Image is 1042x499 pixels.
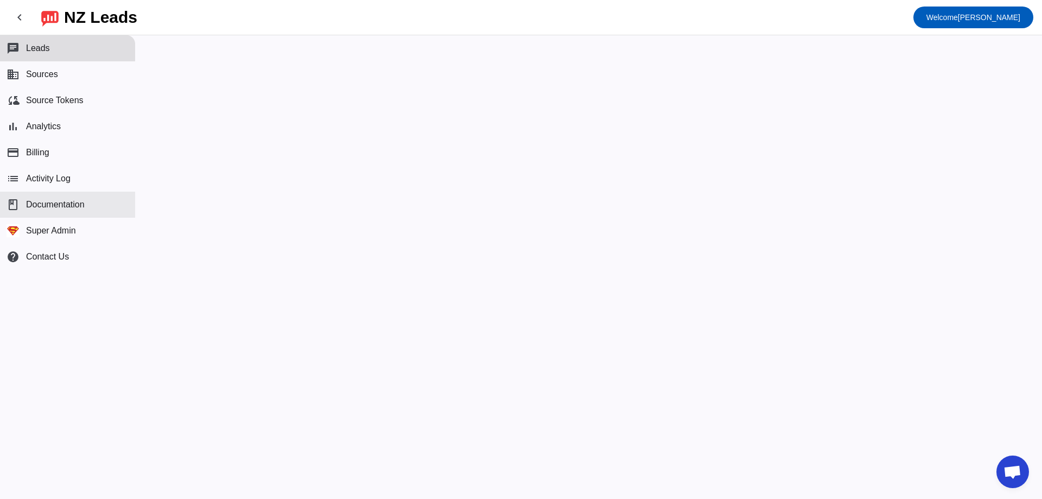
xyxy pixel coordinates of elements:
span: Sources [26,70,58,79]
span: Analytics [26,122,61,131]
mat-icon: list [7,172,20,185]
span: Activity Log [26,174,71,184]
mat-icon: help [7,250,20,263]
span: Welcome [926,13,958,22]
mat-icon: bar_chart [7,120,20,133]
mat-icon: chat [7,42,20,55]
img: logo [41,8,59,27]
span: Billing [26,148,49,157]
span: Leads [26,43,50,53]
a: Open chat [996,456,1029,488]
span: Super Admin [26,226,76,236]
span: Contact Us [26,252,69,262]
span: [PERSON_NAME] [926,10,1020,25]
span: Documentation [26,200,85,210]
mat-icon: business [7,68,20,81]
span: Source Tokens [26,96,84,105]
button: Welcome[PERSON_NAME] [913,7,1033,28]
div: NZ Leads [64,10,137,25]
mat-icon: payment [7,146,20,159]
span: book [7,198,20,211]
mat-icon: chevron_left [13,11,26,24]
mat-icon: cloud_sync [7,94,20,107]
